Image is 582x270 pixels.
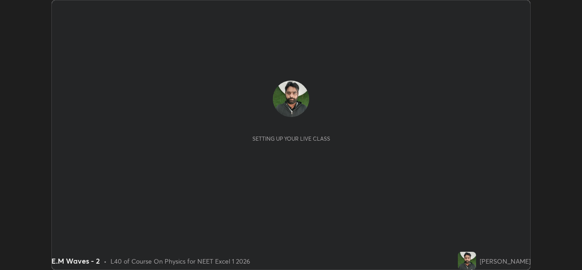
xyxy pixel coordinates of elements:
img: f126b9e1133842c0a7d50631c43ebeec.jpg [273,81,309,117]
div: E.M Waves - 2 [51,255,100,266]
div: Setting up your live class [252,135,330,142]
div: L40 of Course On Physics for NEET Excel 1 2026 [110,256,250,266]
img: f126b9e1133842c0a7d50631c43ebeec.jpg [458,252,476,270]
div: [PERSON_NAME] [480,256,531,266]
div: • [104,256,107,266]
